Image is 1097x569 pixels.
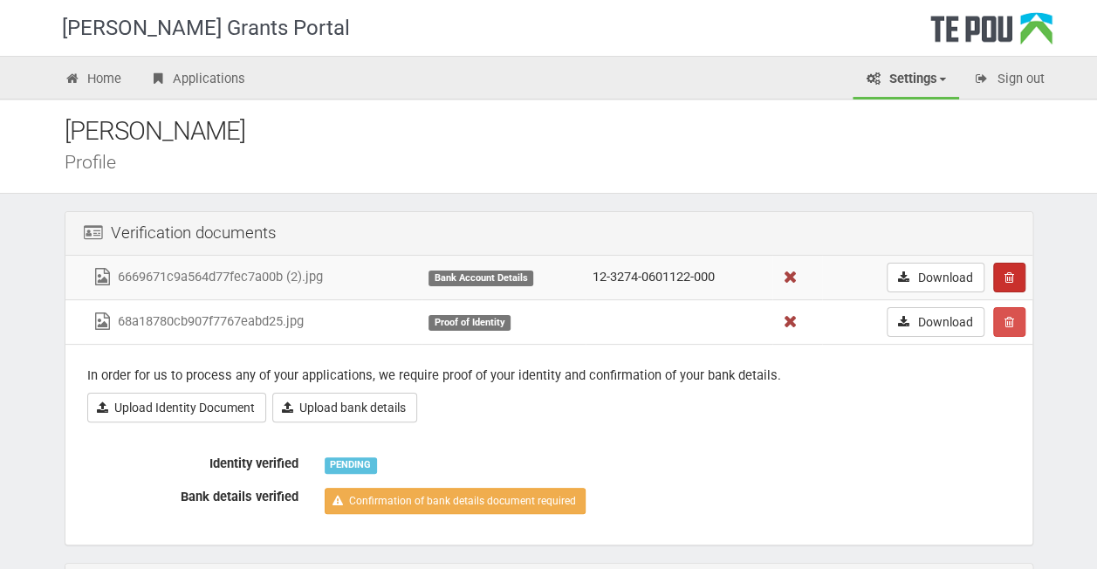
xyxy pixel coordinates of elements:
[325,488,586,514] a: Confirmation of bank details document required
[887,263,984,292] a: Download
[586,256,773,300] td: 12-3274-0601122-000
[325,457,377,473] div: PENDING
[961,61,1058,99] a: Sign out
[92,313,304,329] a: 68a18780cb907f7767eabd25.jpg
[429,315,511,331] div: Proof of Identity
[272,393,417,422] a: Upload bank details
[65,113,1059,150] div: [PERSON_NAME]
[51,61,135,99] a: Home
[65,212,1032,256] div: Verification documents
[887,307,984,337] a: Download
[65,153,1059,171] div: Profile
[74,449,312,473] label: Identity verified
[87,393,266,422] a: Upload Identity Document
[930,12,1052,56] div: Te Pou Logo
[74,482,312,506] label: Bank details verified
[853,61,959,99] a: Settings
[87,367,1011,385] p: In order for us to process any of your applications, we require proof of your identity and confir...
[92,269,323,284] a: 6669671c9a564d77fec7a00b (2).jpg
[136,61,258,99] a: Applications
[429,271,533,286] div: Bank Account Details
